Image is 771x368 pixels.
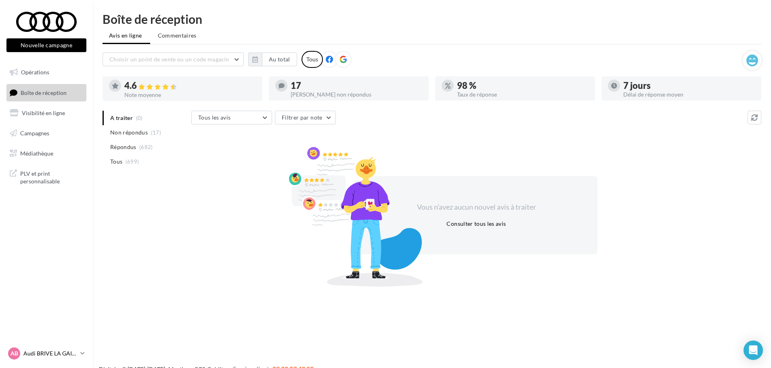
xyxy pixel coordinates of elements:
[623,81,755,90] div: 7 jours
[110,143,136,151] span: Répondus
[21,89,67,96] span: Boîte de réception
[23,349,77,357] p: Audi BRIVE LA GAILLARDE
[302,51,323,68] div: Tous
[191,111,272,124] button: Tous les avis
[110,128,148,137] span: Non répondus
[248,53,297,66] button: Au total
[457,92,589,97] div: Taux de réponse
[151,129,161,136] span: (17)
[275,111,336,124] button: Filtrer par note
[126,158,139,165] span: (699)
[291,92,422,97] div: [PERSON_NAME] non répondus
[5,105,88,122] a: Visibilité en ligne
[22,109,65,116] span: Visibilité en ligne
[291,81,422,90] div: 17
[110,158,122,166] span: Tous
[158,32,197,39] span: Commentaires
[20,130,49,137] span: Campagnes
[262,53,297,66] button: Au total
[5,125,88,142] a: Campagnes
[124,81,256,90] div: 4.6
[20,168,83,185] span: PLV et print personnalisable
[103,13,761,25] div: Boîte de réception
[20,149,53,156] span: Médiathèque
[5,145,88,162] a: Médiathèque
[443,219,509,229] button: Consulter tous les avis
[744,341,763,360] div: Open Intercom Messenger
[6,38,86,52] button: Nouvelle campagne
[198,114,231,121] span: Tous les avis
[124,92,256,98] div: Note moyenne
[139,144,153,150] span: (682)
[21,69,49,76] span: Opérations
[623,92,755,97] div: Délai de réponse moyen
[5,84,88,101] a: Boîte de réception
[457,81,589,90] div: 98 %
[5,64,88,81] a: Opérations
[407,202,546,212] div: Vous n'avez aucun nouvel avis à traiter
[109,56,229,63] span: Choisir un point de vente ou un code magasin
[6,346,86,361] a: AB Audi BRIVE LA GAILLARDE
[5,165,88,189] a: PLV et print personnalisable
[10,349,18,357] span: AB
[103,53,244,66] button: Choisir un point de vente ou un code magasin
